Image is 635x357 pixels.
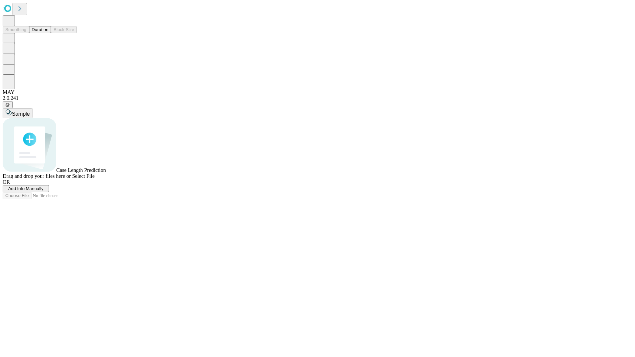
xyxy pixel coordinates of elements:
[3,26,29,33] button: Smoothing
[5,102,10,107] span: @
[3,108,32,118] button: Sample
[29,26,51,33] button: Duration
[3,185,49,192] button: Add Info Manually
[3,179,10,185] span: OR
[8,186,44,191] span: Add Info Manually
[3,89,632,95] div: MAY
[3,101,13,108] button: @
[3,95,632,101] div: 2.0.241
[12,111,30,117] span: Sample
[51,26,77,33] button: Block Size
[3,173,71,179] span: Drag and drop your files here or
[56,167,106,173] span: Case Length Prediction
[72,173,95,179] span: Select File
